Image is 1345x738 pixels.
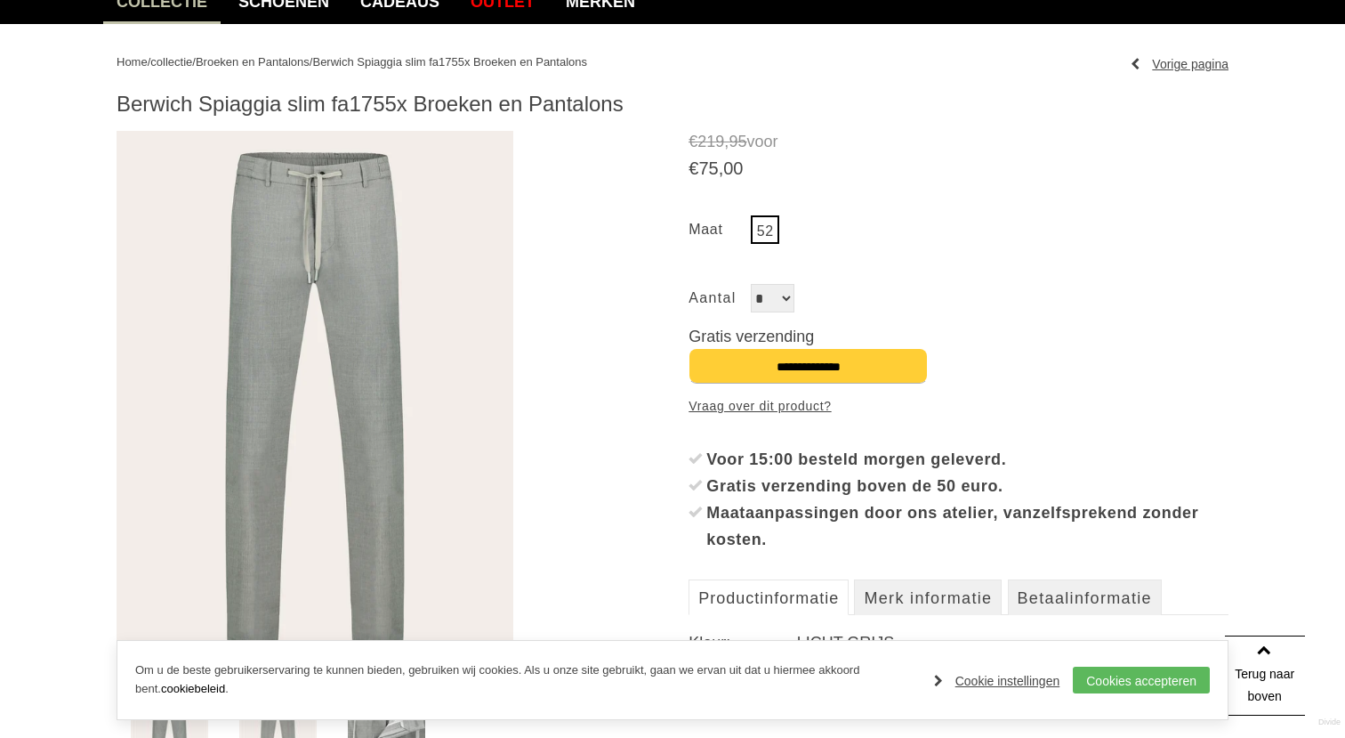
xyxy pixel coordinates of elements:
span: € [689,158,698,178]
span: , [724,133,729,150]
a: Divide [1318,711,1341,734]
span: 00 [723,158,743,178]
dt: Kleur: [689,632,796,653]
span: voor [689,131,1228,153]
span: / [148,55,151,69]
span: € [689,133,697,150]
a: Merk informatie [854,580,1002,615]
a: Berwich Spiaggia slim fa1755x Broeken en Pantalons [312,55,587,69]
span: 219 [697,133,724,150]
a: Productinformatie [689,580,849,615]
span: Gratis verzending [689,328,814,345]
span: 95 [729,133,746,150]
dd: LICHT GRIJS [797,632,1228,653]
a: Betaalinformatie [1008,580,1162,615]
span: , [719,158,724,178]
div: Gratis verzending boven de 50 euro. [706,473,1228,499]
a: collectie [150,55,192,69]
a: Home [117,55,148,69]
ul: Maat [689,215,1228,248]
a: Vorige pagina [1131,51,1228,77]
p: Om u de beste gebruikerservaring te kunnen bieden, gebruiken wij cookies. Als u onze site gebruik... [135,661,916,699]
a: cookiebeleid [161,682,225,695]
a: Terug naar boven [1225,636,1305,716]
span: / [310,55,313,69]
a: Cookie instellingen [934,668,1060,694]
a: Broeken en Pantalons [196,55,310,69]
a: Vraag over dit product? [689,393,831,419]
h1: Berwich Spiaggia slim fa1755x Broeken en Pantalons [117,91,1228,118]
img: Berwich Spiaggia slim fa1755x Broeken en Pantalons [117,131,513,671]
a: Cookies accepteren [1073,667,1210,693]
label: Aantal [689,284,751,312]
div: Voor 15:00 besteld morgen geleverd. [706,446,1228,473]
span: / [192,55,196,69]
li: Maataanpassingen door ons atelier, vanzelfsprekend zonder kosten. [689,499,1228,553]
a: 52 [751,215,779,244]
span: 75 [698,158,718,178]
